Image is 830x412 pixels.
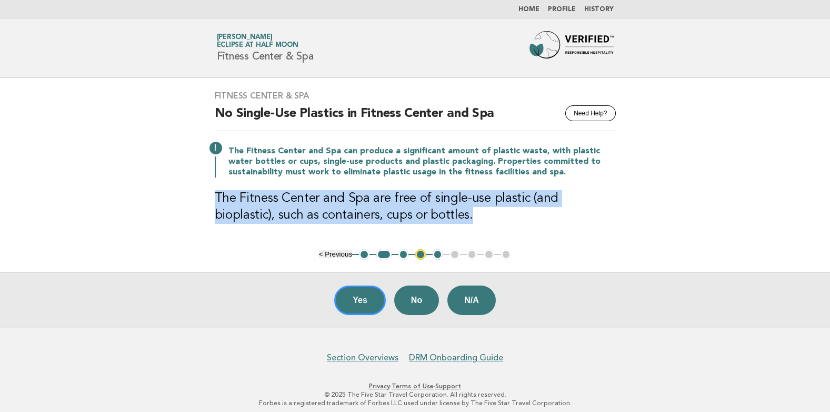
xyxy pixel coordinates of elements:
h3: Fitness Center & Spa [215,91,616,101]
a: Home [518,6,539,13]
p: · · [93,382,737,390]
img: Forbes Travel Guide [529,31,614,65]
span: Eclipse at Half Moon [217,42,298,49]
button: < Previous [319,250,352,258]
h1: Fitness Center & Spa [217,34,314,62]
h3: The Fitness Center and Spa are free of single-use plastic (and bioplastic), such as containers, c... [215,190,616,224]
button: 5 [433,249,443,260]
button: 4 [415,249,426,260]
button: No [394,286,439,315]
a: [PERSON_NAME]Eclipse at Half Moon [217,34,298,48]
a: Terms of Use [392,382,434,390]
button: 3 [398,249,409,260]
button: Yes [334,286,386,315]
a: History [584,6,614,13]
p: The Fitness Center and Spa can produce a significant amount of plastic waste, with plastic water ... [228,146,616,178]
a: Section Overviews [327,352,398,363]
button: 2 [376,249,392,260]
p: Forbes is a registered trademark of Forbes LLC used under license by The Five Star Travel Corpora... [93,399,737,407]
a: Profile [548,6,576,13]
a: DRM Onboarding Guide [409,352,503,363]
button: 1 [359,249,369,260]
a: Privacy [369,382,390,390]
button: N/A [447,286,496,315]
p: © 2025 The Five Star Travel Corporation. All rights reserved. [93,390,737,399]
button: Need Help? [565,105,615,121]
h2: No Single-Use Plastics in Fitness Center and Spa [215,105,616,131]
a: Support [435,382,461,390]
